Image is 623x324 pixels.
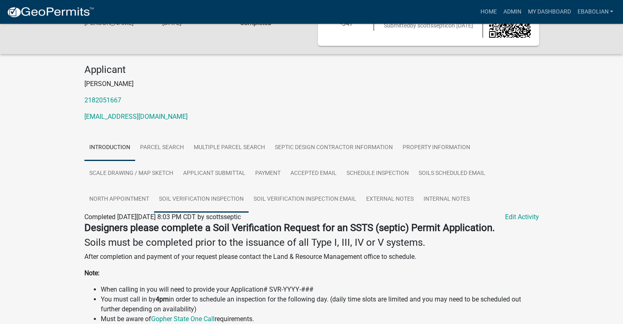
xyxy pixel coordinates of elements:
[189,135,270,161] a: Multiple Parcel Search
[84,135,135,161] a: Introduction
[151,315,215,323] a: Gopher State One Call
[524,4,574,20] a: My Dashboard
[84,186,154,213] a: North Appointment
[84,213,241,221] span: Completed [DATE][DATE] 8:03 PM CDT by scottsseptic
[410,22,449,29] span: by scottsseptic
[156,295,169,303] strong: 4pm
[342,161,414,187] a: Schedule Inspection
[270,135,398,161] a: Septic Design Contractor Information
[250,161,285,187] a: Payment
[84,269,100,277] strong: Note:
[414,161,490,187] a: Soils Scheduled Email
[477,4,500,20] a: Home
[154,186,249,213] a: Soil Verification Inspection
[249,186,361,213] a: Soil Verification Inspection Email
[419,186,475,213] a: Internal Notes
[285,161,342,187] a: Accepted Email
[84,79,539,89] p: [PERSON_NAME]
[84,222,495,233] strong: Designers please complete a Soil Verification Request for an SSTS (septic) Permit Application.
[84,64,539,76] h4: Applicant
[84,237,539,249] h4: Soils must be completed prior to the issuance of all Type I, III, IV or V systems.
[178,161,250,187] a: Applicant Submittal
[361,186,419,213] a: External Notes
[505,212,539,222] a: Edit Activity
[84,252,539,262] p: After completion and payment of your request please contact the Land & Resource Management office...
[574,4,616,20] a: ebabolian
[101,314,539,324] li: Must be aware of requirements.
[500,4,524,20] a: Admin
[398,135,475,161] a: Property Information
[384,22,473,29] span: Submitted on [DATE]
[135,135,189,161] a: Parcel search
[240,19,271,27] strong: Completed
[84,113,188,120] a: [EMAIL_ADDRESS][DOMAIN_NAME]
[84,96,121,104] a: 2182051667
[101,295,539,314] li: You must call in by in order to schedule an inspection for the following day. (daily time slots a...
[84,161,178,187] a: Scale Drawing / Map Sketch
[101,285,539,295] li: When calling in you will need to provide your Application# SVR-YYYY-###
